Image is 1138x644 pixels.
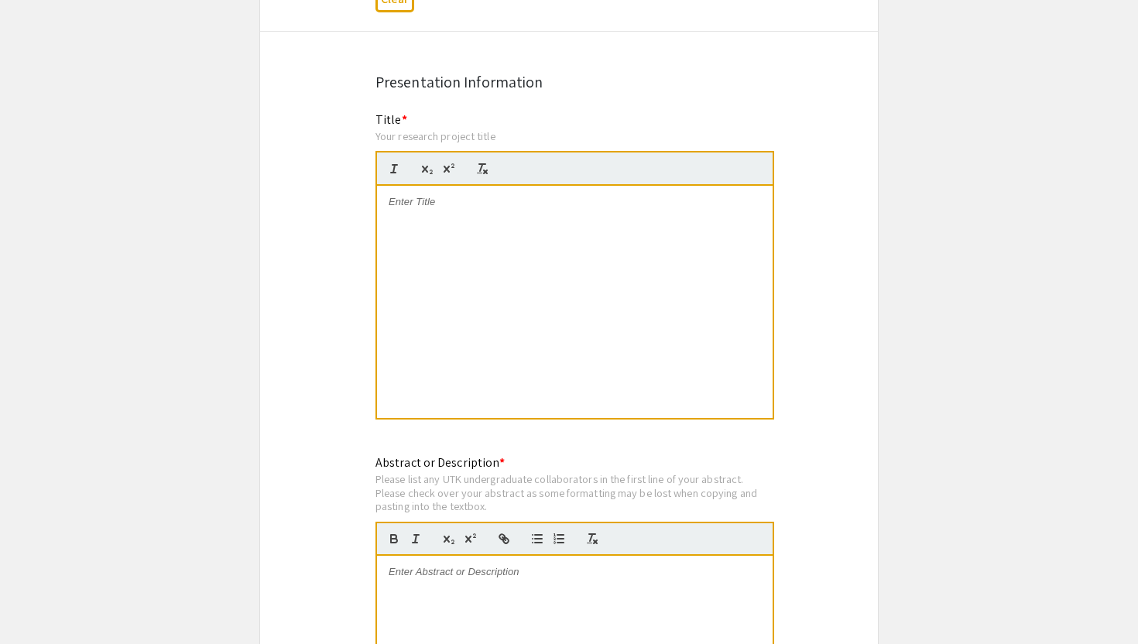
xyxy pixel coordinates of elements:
mat-label: Title [375,111,407,128]
iframe: Chat [12,574,66,632]
div: Please list any UTK undergraduate collaborators in the first line of your abstract. Please check ... [375,472,774,513]
div: Your research project title [375,129,774,143]
div: Presentation Information [375,70,763,94]
mat-label: Abstract or Description [375,454,505,471]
